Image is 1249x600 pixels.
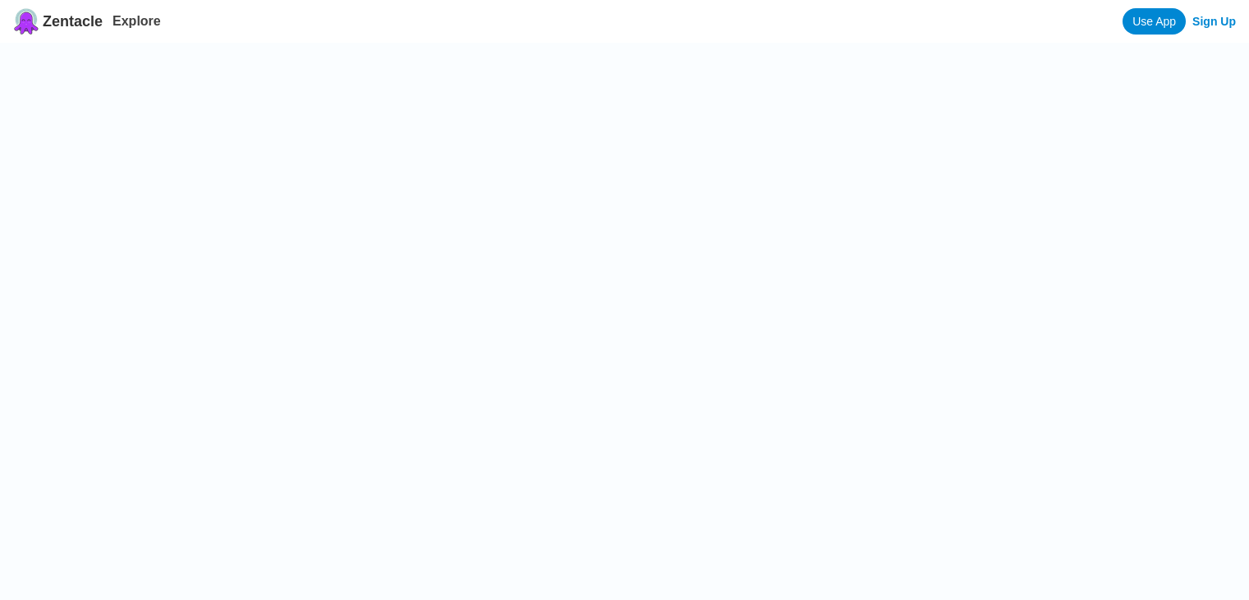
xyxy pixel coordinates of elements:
a: Use App [1123,8,1186,35]
a: Sign Up [1192,15,1236,28]
a: Zentacle logoZentacle [13,8,103,35]
img: Zentacle logo [13,8,39,35]
a: Explore [113,14,161,28]
span: Zentacle [43,13,103,30]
